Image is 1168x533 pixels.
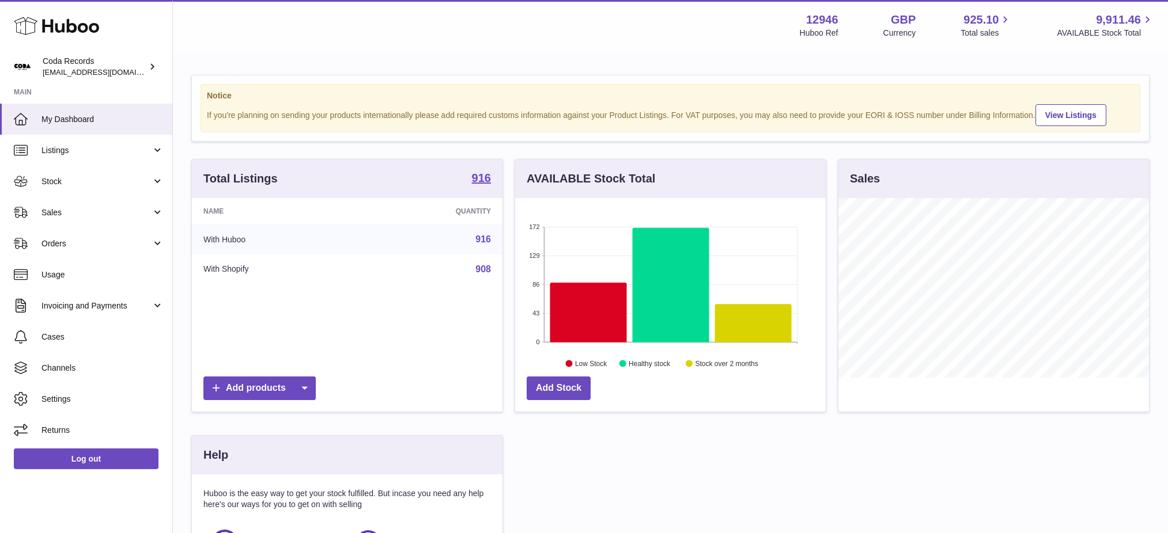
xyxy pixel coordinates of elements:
span: Stock [41,176,152,187]
span: My Dashboard [41,114,164,125]
div: Coda Records [43,56,146,78]
span: Orders [41,238,152,249]
span: [EMAIL_ADDRESS][DOMAIN_NAME] [43,67,169,77]
span: Cases [41,332,164,342]
span: Returns [41,425,164,436]
span: 9,911.46 [1096,12,1141,28]
span: Usage [41,269,164,280]
a: 9,911.46 AVAILABLE Stock Total [1057,12,1154,39]
a: 925.10 Total sales [961,12,1012,39]
img: internalAdmin-12946@internal.huboo.com [14,58,31,75]
div: Currency [883,28,916,39]
span: Total sales [961,28,1012,39]
span: Settings [41,394,164,405]
a: Log out [14,448,158,469]
span: AVAILABLE Stock Total [1057,28,1154,39]
span: Channels [41,363,164,374]
strong: 12946 [806,12,838,28]
span: 925.10 [963,12,999,28]
div: Huboo Ref [800,28,838,39]
span: Invoicing and Payments [41,300,152,311]
span: Listings [41,145,152,156]
strong: GBP [891,12,916,28]
span: Sales [41,207,152,218]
